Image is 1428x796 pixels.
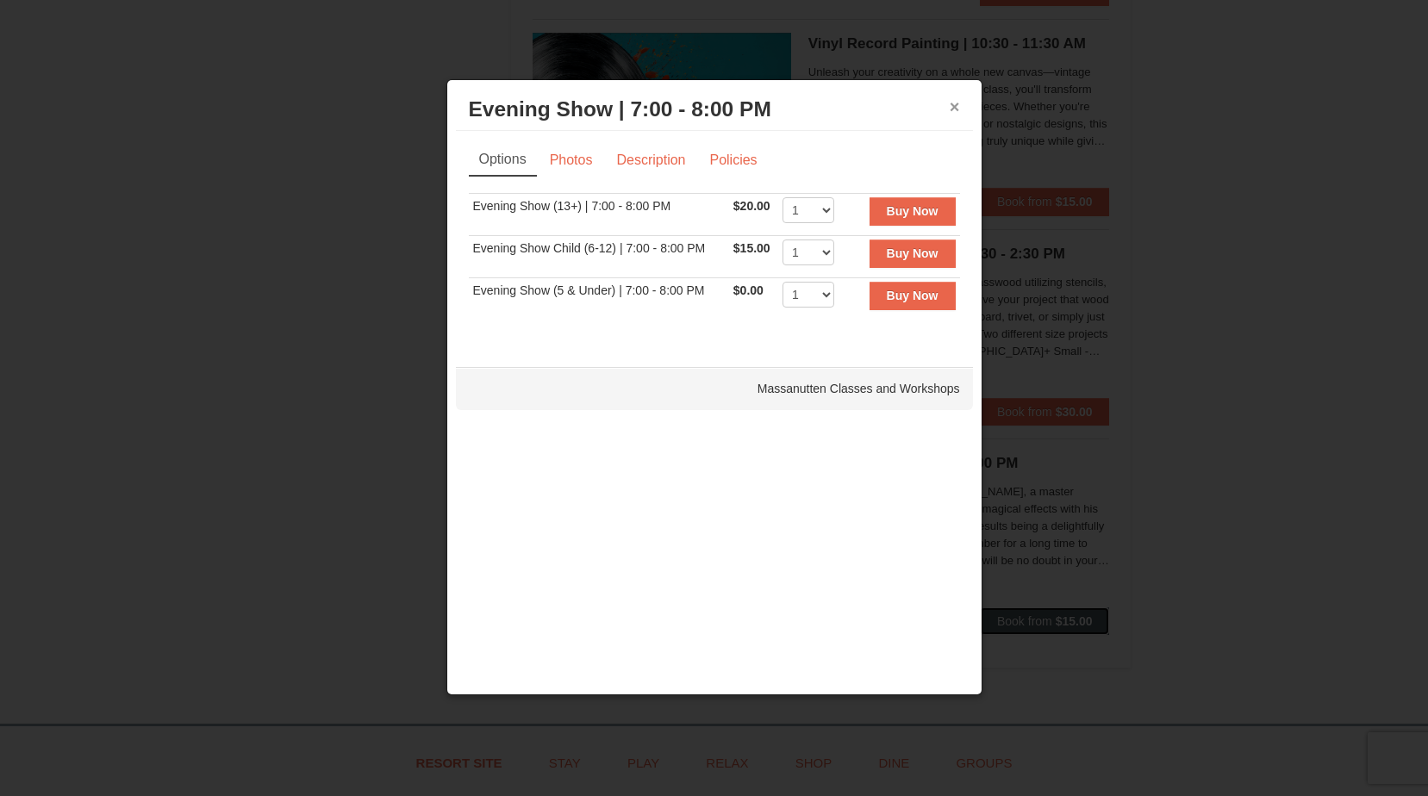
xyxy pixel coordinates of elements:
a: Description [605,144,696,177]
strong: Buy Now [887,246,938,260]
button: Buy Now [870,282,956,309]
button: Buy Now [870,239,956,267]
span: $15.00 [733,241,770,255]
div: Massanutten Classes and Workshops [456,367,973,410]
td: Evening Show Child (6-12) | 7:00 - 8:00 PM [469,236,729,278]
strong: Buy Now [887,289,938,302]
strong: Buy Now [887,204,938,218]
td: Evening Show (5 & Under) | 7:00 - 8:00 PM [469,278,729,320]
h3: Evening Show | 7:00 - 8:00 PM [469,96,960,122]
td: Evening Show (13+) | 7:00 - 8:00 PM [469,194,729,236]
span: $20.00 [733,199,770,213]
button: × [950,98,960,115]
a: Policies [698,144,768,177]
a: Options [469,144,537,177]
a: Photos [539,144,604,177]
span: $0.00 [733,283,764,297]
button: Buy Now [870,197,956,225]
